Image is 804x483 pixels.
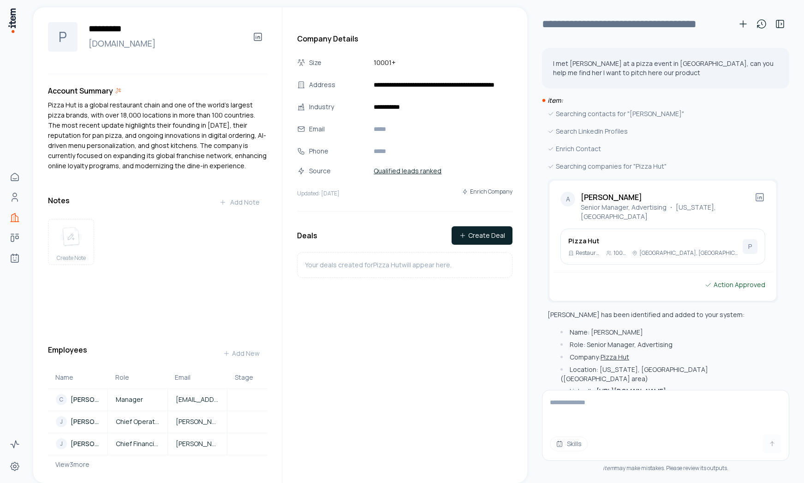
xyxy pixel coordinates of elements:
[175,373,220,382] div: Email
[771,15,789,33] button: Toggle sidebar
[309,80,368,90] div: Address
[613,249,628,257] p: 10001+
[370,165,445,177] a: Qualified leads ranked
[558,340,778,349] li: Role: Senior Manager, Advertising
[548,96,563,105] i: item:
[48,22,77,52] div: P
[6,168,24,186] a: Home
[71,417,100,426] p: [PERSON_NAME]
[56,416,67,427] div: J
[168,439,227,448] a: [PERSON_NAME][EMAIL_ADDRESS][PERSON_NAME][DOMAIN_NAME]
[48,85,113,96] h3: Account Summary
[743,239,757,254] div: P
[297,230,317,241] h3: Deals
[235,373,260,382] div: Stage
[116,395,143,404] span: Manager
[6,435,24,454] a: Activity
[558,387,778,396] li: LinkedIn:
[297,190,339,197] p: Updated: [DATE]
[48,344,87,363] h3: Employees
[297,33,512,44] h3: Company Details
[55,373,101,382] div: Name
[48,394,107,405] a: C[PERSON_NAME]
[305,260,452,270] p: Your deals created for Pizza Hut will appear here.
[176,417,220,426] span: [PERSON_NAME][DOMAIN_NAME][EMAIL_ADDRESS][PERSON_NAME][DOMAIN_NAME]
[734,15,752,33] button: New conversation
[309,58,368,68] div: Size
[550,436,588,451] button: Skills
[752,15,771,33] button: View history
[558,328,778,337] li: Name: [PERSON_NAME]
[309,166,368,176] div: Source
[168,417,227,426] a: [PERSON_NAME][DOMAIN_NAME][EMAIL_ADDRESS][PERSON_NAME][DOMAIN_NAME]
[215,344,267,363] button: Add New
[6,188,24,206] a: People
[168,395,227,404] a: [EMAIL_ADDRESS][PERSON_NAME][DOMAIN_NAME]
[56,438,67,449] div: J
[601,353,629,362] button: Pizza Hut
[212,193,267,212] button: Add Note
[581,192,754,203] h2: [PERSON_NAME]
[108,439,167,448] a: Chief Financial Officer
[60,227,82,247] img: create note
[548,310,778,319] p: [PERSON_NAME] has been identified and added to your system:
[596,387,666,395] a: [URL][DOMAIN_NAME]
[48,195,70,206] h3: Notes
[6,229,24,247] a: Deals
[6,208,24,227] a: Companies
[548,161,778,171] div: Searching companies for "Pizza Hut"
[603,464,614,472] i: item
[7,7,17,34] img: Item Brain Logo
[176,395,220,404] span: [EMAIL_ADDRESS][PERSON_NAME][DOMAIN_NAME]
[108,417,167,426] a: Chief Operations Officer
[548,126,778,136] div: Search LinkedIn Profiles
[309,146,368,156] div: Phone
[116,439,160,448] span: Chief Financial Officer
[553,59,778,77] p: I met [PERSON_NAME] at a pizza event in [GEOGRAPHIC_DATA], can you help me find her I want to pit...
[115,373,161,382] div: Role
[560,192,575,206] div: A
[48,455,89,474] button: View3more
[108,395,167,404] a: Manager
[309,124,368,134] div: Email
[6,249,24,267] a: Agents
[581,203,754,221] p: Senior Manager, Advertising ・ [US_STATE], [GEOGRAPHIC_DATA]
[639,249,739,257] p: [GEOGRAPHIC_DATA], [GEOGRAPHIC_DATA]
[309,102,368,112] div: Industry
[48,438,107,449] a: J[PERSON_NAME]
[176,439,220,448] span: [PERSON_NAME][EMAIL_ADDRESS][PERSON_NAME][DOMAIN_NAME]
[542,465,789,472] div: may make mistakes. Please review its outputs.
[56,394,67,405] div: C
[567,439,582,448] span: Skills
[219,198,260,207] div: Add Note
[48,416,107,427] a: J[PERSON_NAME]
[548,144,778,154] div: Enrich Contact
[48,100,267,171] div: Pizza Hut is a global restaurant chain and one of the world’s largest pizza brands, with over 18,...
[71,395,100,404] p: [PERSON_NAME]
[48,219,94,265] button: create noteCreate Note
[6,457,24,476] a: Settings
[576,249,602,257] p: Restaurants
[462,183,512,200] button: Enrich Company
[558,365,778,383] li: Location: [US_STATE], [GEOGRAPHIC_DATA] ([GEOGRAPHIC_DATA] area)
[568,236,739,246] h3: Pizza Hut
[71,439,100,448] p: [PERSON_NAME]
[57,254,86,262] span: Create Note
[558,353,778,362] li: Company:
[548,109,778,119] div: Searching contacts for "[PERSON_NAME]"
[452,226,512,245] button: Create Deal
[116,417,160,426] span: Chief Operations Officer
[704,280,765,290] div: Action Approved
[85,37,241,50] a: [DOMAIN_NAME]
